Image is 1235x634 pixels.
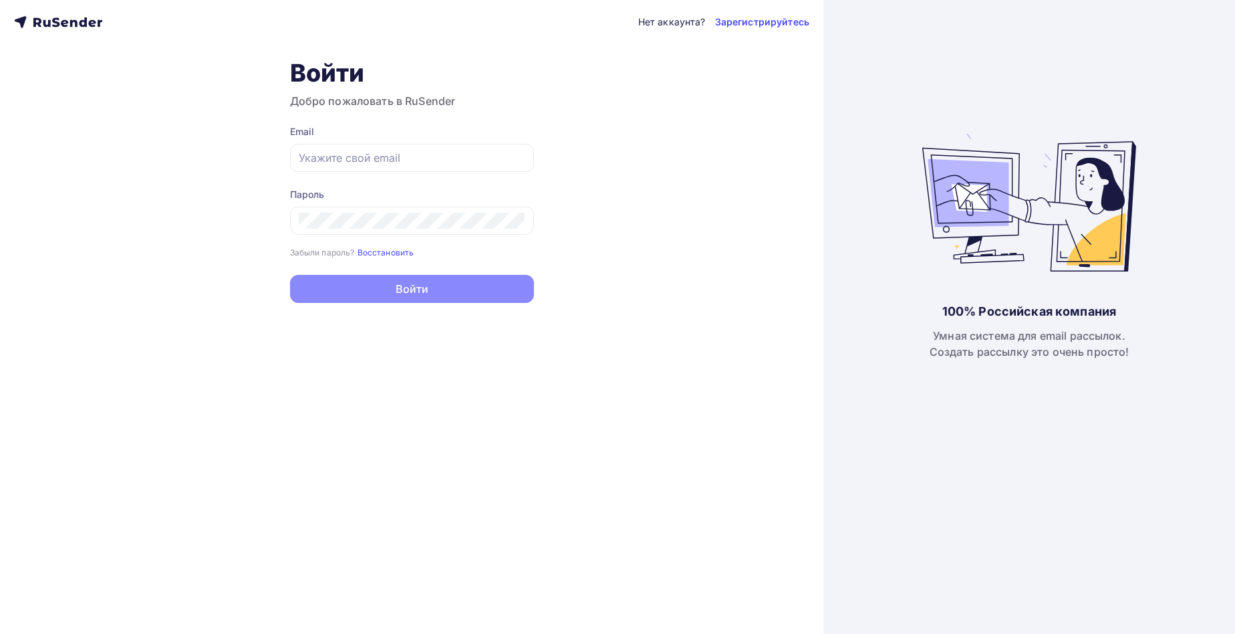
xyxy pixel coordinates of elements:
[715,15,809,29] a: Зарегистрируйтесь
[638,15,706,29] div: Нет аккаунта?
[930,328,1129,360] div: Умная система для email рассылок. Создать рассылку это очень просто!
[942,304,1116,320] div: 100% Российская компания
[299,150,525,166] input: Укажите свой email
[290,125,534,138] div: Email
[290,275,534,303] button: Войти
[358,247,414,257] small: Восстановить
[290,93,534,109] h3: Добро пожаловать в RuSender
[290,58,534,88] h1: Войти
[290,247,355,257] small: Забыли пароль?
[290,188,534,201] div: Пароль
[358,246,414,257] a: Восстановить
